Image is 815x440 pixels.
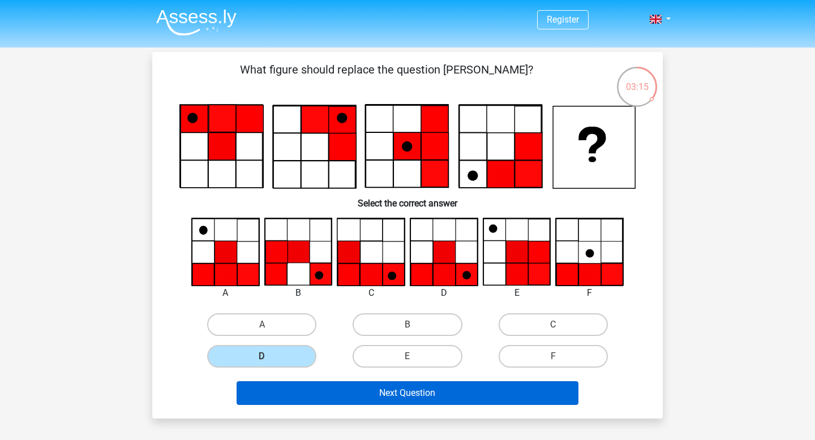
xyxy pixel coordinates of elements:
div: B [256,286,341,300]
img: Assessly [156,9,237,36]
div: D [401,286,487,300]
label: D [207,345,316,368]
div: E [474,286,560,300]
div: A [183,286,268,300]
label: F [499,345,608,368]
label: B [353,313,462,336]
label: E [353,345,462,368]
a: Register [547,14,579,25]
label: C [499,313,608,336]
div: C [328,286,414,300]
label: A [207,313,316,336]
div: 03:15 [616,66,658,94]
h6: Select the correct answer [170,189,645,209]
div: F [547,286,632,300]
p: What figure should replace the question [PERSON_NAME]? [170,61,602,95]
button: Next Question [237,381,579,405]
